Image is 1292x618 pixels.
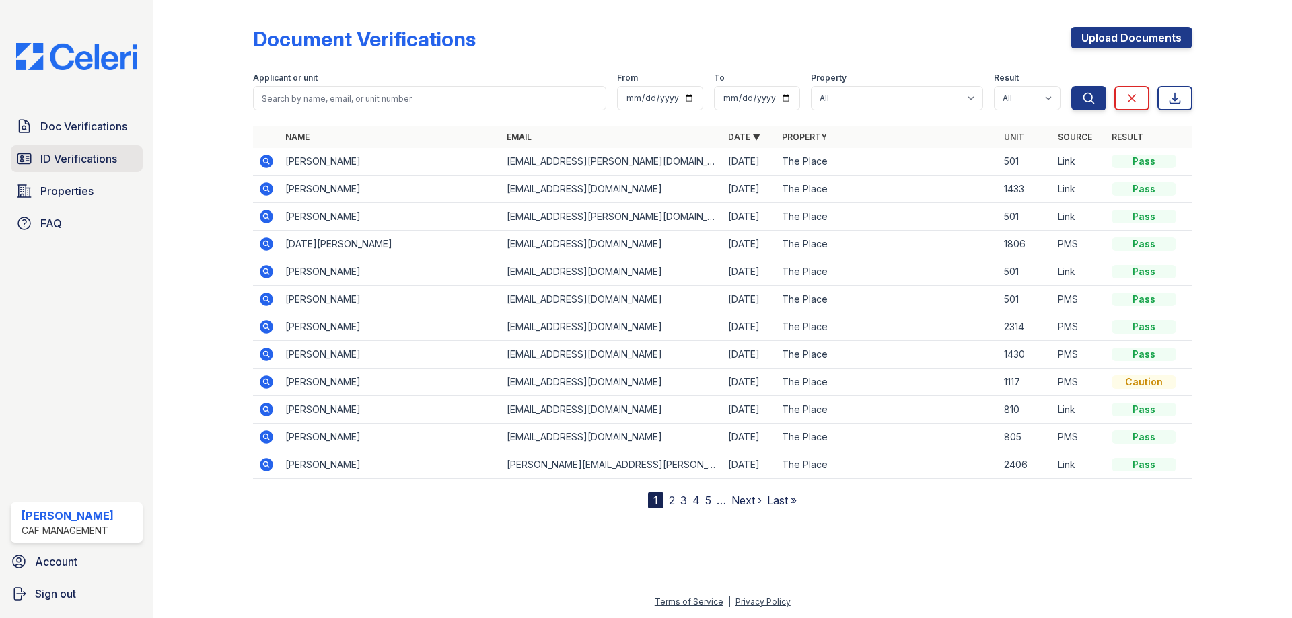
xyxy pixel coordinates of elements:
[253,27,476,51] div: Document Verifications
[1112,237,1176,251] div: Pass
[777,424,998,451] td: The Place
[40,118,127,134] span: Doc Verifications
[280,369,501,396] td: [PERSON_NAME]
[999,341,1052,369] td: 1430
[1052,451,1106,479] td: Link
[777,176,998,203] td: The Place
[1052,286,1106,313] td: PMS
[253,86,606,110] input: Search by name, email, or unit number
[811,73,847,83] label: Property
[5,580,148,607] a: Sign out
[501,451,723,479] td: [PERSON_NAME][EMAIL_ADDRESS][PERSON_NAME][DOMAIN_NAME]
[777,341,998,369] td: The Place
[11,210,143,237] a: FAQ
[782,132,827,142] a: Property
[5,43,148,70] img: CE_Logo_Blue-a8612792a0a2168367f1c8372b55b34899dd931a85d93a1a3d3e32e68fde9ad4.png
[35,586,76,602] span: Sign out
[280,176,501,203] td: [PERSON_NAME]
[777,369,998,396] td: The Place
[723,203,777,231] td: [DATE]
[617,73,638,83] label: From
[999,451,1052,479] td: 2406
[11,113,143,140] a: Doc Verifications
[5,548,148,575] a: Account
[1112,320,1176,334] div: Pass
[777,286,998,313] td: The Place
[777,231,998,258] td: The Place
[777,203,998,231] td: The Place
[723,231,777,258] td: [DATE]
[655,596,723,607] a: Terms of Service
[1052,258,1106,286] td: Link
[1112,403,1176,416] div: Pass
[280,286,501,313] td: [PERSON_NAME]
[723,313,777,341] td: [DATE]
[777,258,998,286] td: The Place
[999,203,1052,231] td: 501
[280,313,501,341] td: [PERSON_NAME]
[999,176,1052,203] td: 1433
[11,178,143,204] a: Properties
[648,492,663,508] div: 1
[728,132,760,142] a: Date ▼
[723,369,777,396] td: [DATE]
[501,176,723,203] td: [EMAIL_ADDRESS][DOMAIN_NAME]
[705,494,711,507] a: 5
[723,341,777,369] td: [DATE]
[723,148,777,176] td: [DATE]
[723,424,777,451] td: [DATE]
[1112,430,1176,444] div: Pass
[280,396,501,424] td: [PERSON_NAME]
[35,553,77,570] span: Account
[669,494,675,507] a: 2
[717,492,726,508] span: …
[1052,424,1106,451] td: PMS
[1112,348,1176,361] div: Pass
[1052,313,1106,341] td: PMS
[1071,27,1192,48] a: Upload Documents
[999,231,1052,258] td: 1806
[40,151,117,167] span: ID Verifications
[501,203,723,231] td: [EMAIL_ADDRESS][PERSON_NAME][DOMAIN_NAME]
[723,451,777,479] td: [DATE]
[11,145,143,172] a: ID Verifications
[1112,458,1176,471] div: Pass
[1052,176,1106,203] td: Link
[723,176,777,203] td: [DATE]
[714,73,725,83] label: To
[501,424,723,451] td: [EMAIL_ADDRESS][DOMAIN_NAME]
[1052,396,1106,424] td: Link
[501,286,723,313] td: [EMAIL_ADDRESS][DOMAIN_NAME]
[501,313,723,341] td: [EMAIL_ADDRESS][DOMAIN_NAME]
[999,396,1052,424] td: 810
[994,73,1019,83] label: Result
[777,396,998,424] td: The Place
[999,313,1052,341] td: 2314
[280,341,501,369] td: [PERSON_NAME]
[680,494,687,507] a: 3
[692,494,700,507] a: 4
[501,148,723,176] td: [EMAIL_ADDRESS][PERSON_NAME][DOMAIN_NAME]
[999,286,1052,313] td: 501
[777,148,998,176] td: The Place
[1052,369,1106,396] td: PMS
[1052,148,1106,176] td: Link
[723,396,777,424] td: [DATE]
[280,203,501,231] td: [PERSON_NAME]
[1112,375,1176,389] div: Caution
[1112,182,1176,196] div: Pass
[280,451,501,479] td: [PERSON_NAME]
[999,424,1052,451] td: 805
[1052,341,1106,369] td: PMS
[999,148,1052,176] td: 501
[22,508,114,524] div: [PERSON_NAME]
[1112,265,1176,278] div: Pass
[1112,155,1176,168] div: Pass
[22,524,114,537] div: CAF Management
[501,231,723,258] td: [EMAIL_ADDRESS][DOMAIN_NAME]
[723,258,777,286] td: [DATE]
[999,258,1052,286] td: 501
[501,258,723,286] td: [EMAIL_ADDRESS][DOMAIN_NAME]
[777,313,998,341] td: The Place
